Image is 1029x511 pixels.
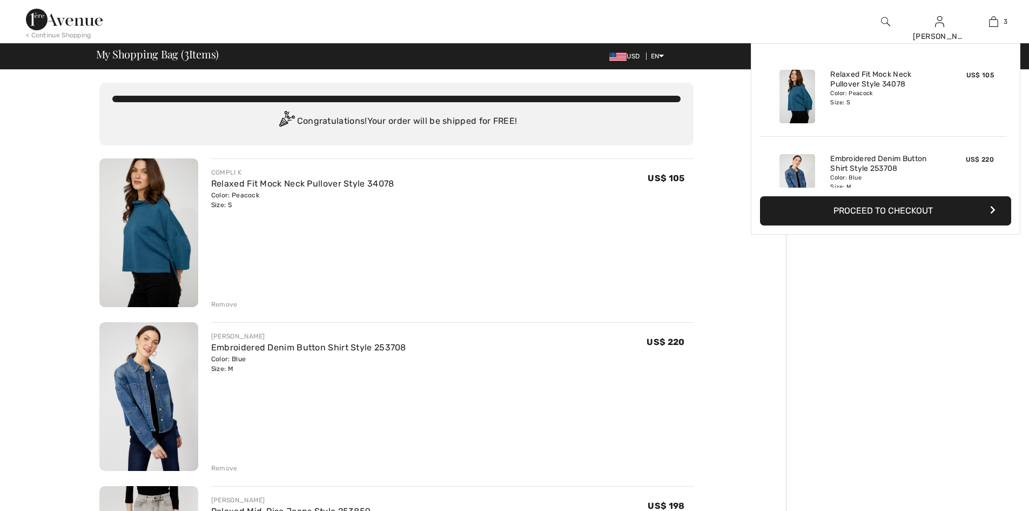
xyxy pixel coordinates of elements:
img: US Dollar [609,52,627,61]
div: [PERSON_NAME] [211,495,371,505]
div: Remove [211,463,238,473]
img: My Bag [989,15,998,28]
a: Sign In [935,16,944,26]
span: USD [609,52,644,60]
img: 1ère Avenue [26,9,103,30]
button: Proceed to Checkout [760,196,1011,225]
img: My Info [935,15,944,28]
span: EN [651,52,664,60]
div: [PERSON_NAME] [913,31,966,42]
span: US$ 105 [648,173,684,183]
div: Remove [211,300,238,309]
span: 3 [1004,17,1007,26]
span: US$ 220 [647,337,684,347]
div: Color: Blue Size: M [830,174,937,191]
img: search the website [881,15,890,28]
div: Color: Blue Size: M [211,354,406,374]
span: US$ 198 [648,501,684,511]
span: US$ 220 [966,156,994,163]
a: 3 [967,15,1020,28]
div: Color: Peacock Size: S [830,89,937,107]
img: Relaxed Fit Mock Neck Pullover Style 34078 [779,70,815,123]
a: Embroidered Denim Button Shirt Style 253708 [830,154,937,174]
div: [PERSON_NAME] [211,331,406,341]
div: COMPLI K [211,168,394,177]
div: < Continue Shopping [26,30,91,40]
img: Congratulation2.svg [275,111,297,132]
span: 3 [184,46,189,60]
div: Congratulations! Your order will be shipped for FREE! [112,111,681,132]
span: US$ 105 [966,71,994,79]
img: Relaxed Fit Mock Neck Pullover Style 34078 [99,158,198,307]
img: Embroidered Denim Button Shirt Style 253708 [779,154,815,208]
span: My Shopping Bag ( Items) [96,49,219,59]
div: Color: Peacock Size: S [211,190,394,210]
a: Embroidered Denim Button Shirt Style 253708 [211,342,406,353]
img: Embroidered Denim Button Shirt Style 253708 [99,322,198,471]
a: Relaxed Fit Mock Neck Pullover Style 34078 [830,70,937,89]
a: Relaxed Fit Mock Neck Pullover Style 34078 [211,178,394,189]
